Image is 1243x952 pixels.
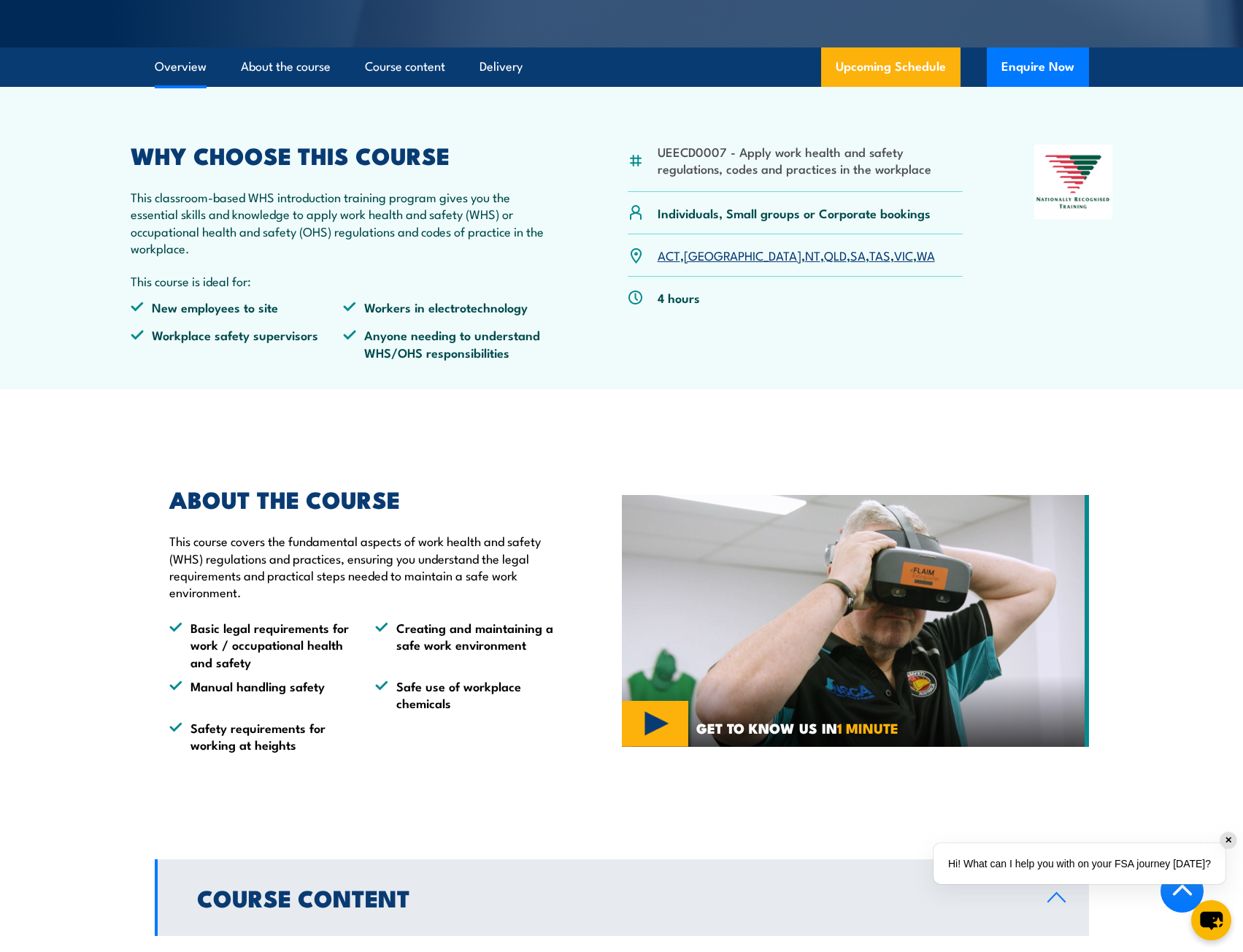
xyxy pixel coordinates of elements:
[850,246,866,264] a: SA
[365,47,445,86] a: Course content
[155,859,1089,936] a: Course Content
[917,246,935,264] a: WA
[169,619,349,670] li: Basic legal requirements for work / occupational health and safety
[1220,832,1236,848] div: ✕
[169,532,555,601] p: This course covers the fundamental aspects of work health and safety (WHS) regulations and practi...
[987,47,1089,87] button: Enquire Now
[375,677,555,712] li: Safe use of workplace chemicals
[869,246,890,264] a: TAS
[658,289,700,306] p: 4 hours
[169,677,349,712] li: Manual handling safety
[131,326,344,361] li: Workplace safety supervisors
[131,299,344,315] li: New employees to site
[622,495,1089,748] img: FLAIM VR Fire Extinguisher
[658,247,935,264] p: , , , , , , ,
[169,488,555,509] h2: ABOUT THE COURSE
[343,299,556,315] li: Workers in electrotechnology
[131,272,557,289] p: This course is ideal for:
[934,843,1225,884] div: Hi! What can I help you with on your FSA journey [DATE]?
[805,246,820,264] a: NT
[375,619,555,670] li: Creating and maintaining a safe work environment
[837,717,898,738] strong: 1 MINUTE
[1034,145,1113,219] img: Nationally Recognised Training logo.
[658,143,963,177] li: UEECD0007 - Apply work health and safety regulations, codes and practices in the workplace
[658,246,680,264] a: ACT
[658,204,931,221] p: Individuals, Small groups or Corporate bookings
[1191,900,1231,940] button: chat-button
[343,326,556,361] li: Anyone needing to understand WHS/OHS responsibilities
[480,47,523,86] a: Delivery
[241,47,331,86] a: About the course
[821,47,961,87] a: Upcoming Schedule
[696,721,898,734] span: GET TO KNOW US IN
[131,188,557,257] p: This classroom-based WHS introduction training program gives you the essential skills and knowled...
[197,887,1024,907] h2: Course Content
[155,47,207,86] a: Overview
[131,145,557,165] h2: WHY CHOOSE THIS COURSE
[169,719,349,753] li: Safety requirements for working at heights
[824,246,847,264] a: QLD
[894,246,913,264] a: VIC
[684,246,801,264] a: [GEOGRAPHIC_DATA]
